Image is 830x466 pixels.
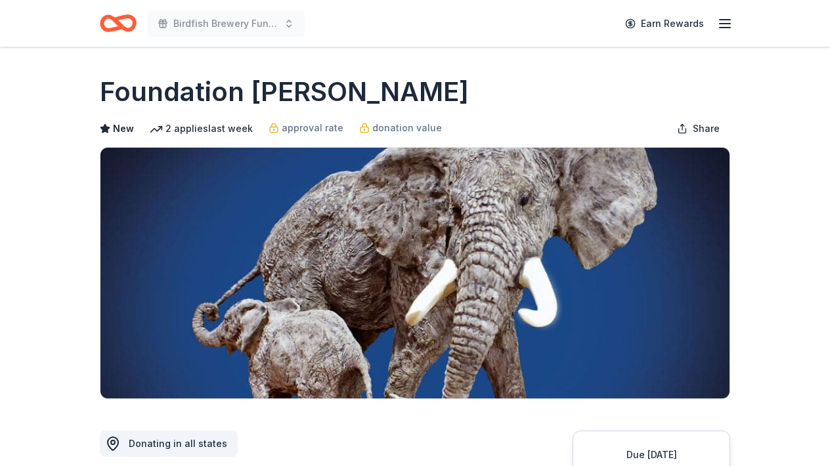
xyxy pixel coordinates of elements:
[359,120,442,136] a: donation value
[372,120,442,136] span: donation value
[589,447,714,463] div: Due [DATE]
[617,12,712,35] a: Earn Rewards
[100,148,730,398] img: Image for Foundation Michelangelo
[100,74,469,110] h1: Foundation [PERSON_NAME]
[147,11,305,37] button: Birdfish Brewery Fundraiser
[693,121,720,137] span: Share
[113,121,134,137] span: New
[150,121,253,137] div: 2 applies last week
[129,438,227,449] span: Donating in all states
[269,120,343,136] a: approval rate
[282,120,343,136] span: approval rate
[666,116,730,142] button: Share
[100,8,137,39] a: Home
[173,16,278,32] span: Birdfish Brewery Fundraiser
